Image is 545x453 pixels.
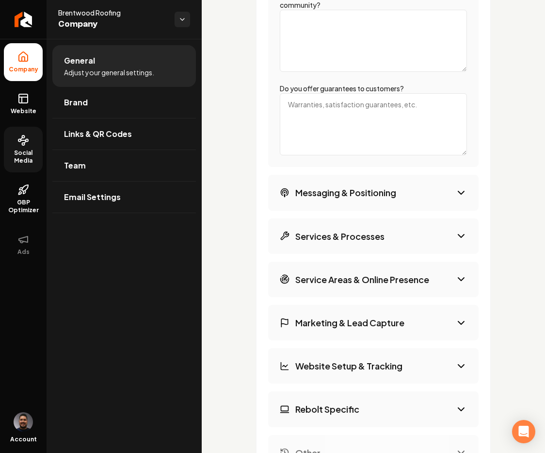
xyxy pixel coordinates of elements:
a: Email Settings [52,182,196,213]
button: Rebolt Specific [268,391,479,427]
span: Email Settings [64,191,121,203]
button: Service Areas & Online Presence [268,262,479,297]
button: Open user button [14,412,33,432]
span: Links & QR Codes [64,128,132,140]
img: Daniel Humberto Ortega Celis [14,412,33,432]
span: Team [64,160,86,171]
h3: Service Areas & Online Presence [295,273,429,285]
span: Company [5,66,42,73]
a: Website [4,85,43,123]
button: Ads [4,226,43,264]
h3: Website Setup & Tracking [295,360,402,372]
h3: Services & Processes [295,230,385,242]
span: Ads [14,248,33,256]
button: Services & Processes [268,218,479,254]
span: Account [10,436,37,443]
h3: Messaging & Positioning [295,186,396,199]
button: Marketing & Lead Capture [268,305,479,340]
button: Website Setup & Tracking [268,348,479,384]
div: Open Intercom Messenger [512,420,535,443]
label: Do you offer guarantees to customers? [280,84,404,93]
h3: Rebolt Specific [295,403,359,415]
span: General [64,55,95,67]
button: Messaging & Positioning [268,175,479,210]
span: Website [7,107,40,115]
a: Brand [52,87,196,118]
span: Brentwood Roofing [58,8,167,17]
img: Rebolt Logo [15,12,32,27]
a: Social Media [4,127,43,172]
span: Adjust your general settings. [64,67,154,77]
a: Links & QR Codes [52,118,196,150]
a: Team [52,150,196,181]
span: Social Media [4,149,43,165]
a: GBP Optimizer [4,176,43,222]
h3: Marketing & Lead Capture [295,317,404,329]
span: Brand [64,97,88,108]
span: GBP Optimizer [4,199,43,214]
span: Company [58,17,167,31]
